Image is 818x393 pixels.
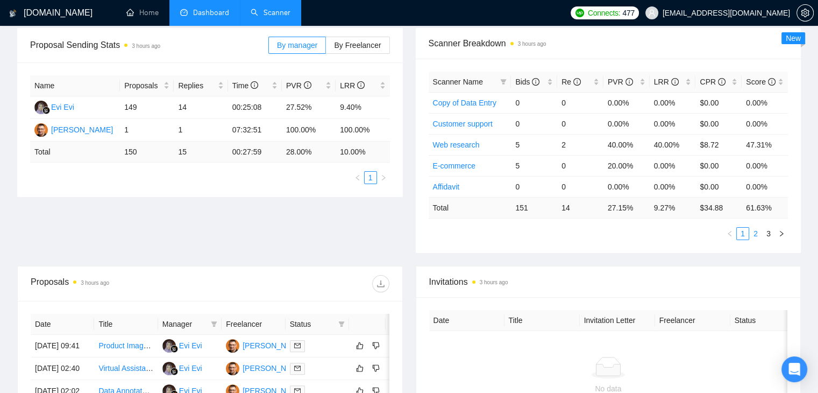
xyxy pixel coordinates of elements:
td: 40.00% [603,134,650,155]
span: user [648,9,656,17]
a: Product Image & JSON Validation – Accuracy Check [98,341,274,350]
span: Invitations [429,275,788,289]
td: 0.00% [742,176,788,197]
a: Customer support [433,120,493,128]
time: 3 hours ago [518,41,546,47]
span: like [356,364,364,373]
button: left [351,171,364,184]
td: 0 [557,113,603,134]
th: Date [31,314,94,335]
span: By Freelancer [334,41,381,50]
img: upwork-logo.png [575,9,584,17]
li: Next Page [775,227,788,240]
div: Open Intercom Messenger [781,356,807,382]
a: Virtual Assistant – Client Call Handling & Admin Support (Full-Time) [98,364,323,373]
div: [PERSON_NAME] [243,362,304,374]
span: Dashboard [193,8,229,17]
th: Freelancer [655,310,730,331]
td: $0.00 [695,92,742,113]
a: Affidavit [433,183,460,191]
td: 0.00% [650,176,696,197]
th: Manager [158,314,222,335]
img: EE [162,362,176,375]
a: IK[PERSON_NAME] [226,363,304,372]
td: 40.00% [650,134,696,155]
span: Re [561,78,581,86]
th: Title [94,314,158,335]
span: LRR [340,81,365,90]
td: 14 [557,197,603,218]
td: $0.00 [695,155,742,176]
li: Next Page [377,171,390,184]
li: Previous Page [351,171,364,184]
td: 0.00% [742,92,788,113]
td: 00:25:08 [228,96,282,119]
img: EE [162,339,176,353]
div: [PERSON_NAME] [243,340,304,352]
button: dislike [369,362,382,375]
td: 00:27:59 [228,142,282,163]
span: dislike [372,364,380,373]
td: 9.40% [336,96,389,119]
td: $0.00 [695,176,742,197]
td: Total [429,197,511,218]
td: 14 [174,96,227,119]
td: 0.00% [603,113,650,134]
span: filter [209,316,219,332]
td: 151 [511,197,557,218]
a: EEEvi Evi [162,341,202,349]
th: Proposals [120,75,174,96]
span: 477 [622,7,634,19]
td: $8.72 [695,134,742,155]
span: Scanner Breakdown [429,37,788,50]
td: 0.00% [742,113,788,134]
li: Previous Page [723,227,736,240]
td: 10.00 % [336,142,389,163]
td: 5 [511,134,557,155]
a: homeHome [126,8,159,17]
span: Proposals [124,80,161,92]
img: gigradar-bm.png [170,345,178,353]
span: info-circle [532,78,539,86]
div: Evi Evi [179,340,202,352]
span: info-circle [768,78,776,86]
span: Score [746,78,775,86]
span: Replies [178,80,215,92]
a: EEEvi Evi [34,102,74,111]
a: 1 [365,172,376,184]
td: 0.00% [650,113,696,134]
td: 0 [557,155,603,176]
td: 0.00% [742,155,788,176]
span: dashboard [180,9,188,16]
img: EE [34,101,48,114]
span: right [778,230,785,237]
th: Title [504,310,580,331]
button: right [377,171,390,184]
td: Virtual Assistant – Client Call Handling & Admin Support (Full-Time) [94,357,158,380]
td: 47.31% [742,134,788,155]
img: IK [226,362,239,375]
span: info-circle [251,81,258,89]
time: 3 hours ago [81,280,109,286]
span: like [356,341,364,350]
time: 3 hours ago [480,279,508,285]
th: Replies [174,75,227,96]
td: 0 [557,176,603,197]
a: IK[PERSON_NAME] [226,341,304,349]
div: [PERSON_NAME] [51,124,113,136]
button: setting [796,4,814,22]
span: filter [500,79,507,85]
td: 0 [511,92,557,113]
a: IK[PERSON_NAME] [34,125,113,134]
td: Product Image & JSON Validation – Accuracy Check [94,335,158,357]
span: dislike [372,341,380,350]
span: filter [211,321,217,327]
div: Evi Evi [51,101,74,113]
td: 0 [557,92,603,113]
th: Invitation Letter [580,310,655,331]
img: logo [9,5,17,22]
img: IK [34,123,48,137]
li: 2 [749,227,762,240]
a: Copy of Data Entry [433,99,496,107]
span: filter [498,74,509,90]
